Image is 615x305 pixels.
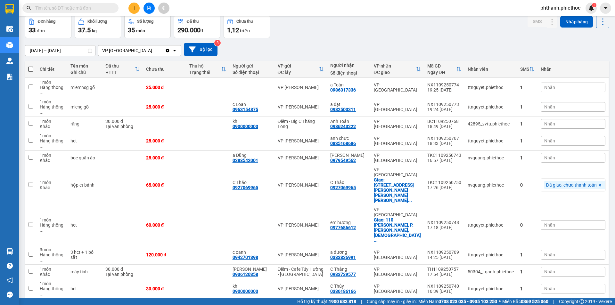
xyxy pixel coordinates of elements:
[70,138,99,143] div: hct
[40,257,44,262] span: ...
[330,102,367,107] div: a đạt
[588,5,594,11] img: icon-new-feature
[233,180,271,185] div: C Thảo
[189,70,221,75] div: Trạng thái
[102,61,143,78] th: Toggle SortBy
[592,3,596,7] sup: 1
[233,284,271,289] div: kh
[468,104,514,109] div: ttnguyet.phiethoc
[427,267,461,272] div: TH1109250757
[233,185,258,190] div: 0927069965
[233,107,258,112] div: 0963154875
[374,207,421,217] div: VP [GEOGRAPHIC_DATA]
[544,222,555,228] span: Nhãn
[427,63,456,68] div: Mã GD
[579,299,584,304] span: copyright
[70,222,99,228] div: hct
[102,47,152,54] div: VP [GEOGRAPHIC_DATA]
[40,281,64,286] div: 1 món
[7,277,13,283] span: notification
[147,6,151,10] span: file-add
[146,252,183,257] div: 120.000 đ
[330,284,367,289] div: C Thủy
[40,185,64,190] div: Khác
[468,67,514,72] div: Nhân viên
[233,255,258,260] div: 0942701398
[600,3,611,14] button: caret-down
[517,61,537,78] th: Toggle SortBy
[371,61,424,78] th: Toggle SortBy
[468,85,514,90] div: ttnguyet.phiethoc
[374,177,421,203] div: Giao: 409 Nguyễn Trãi, Song An, Vũ Thư, Thái Bình, Việt Nam
[70,63,99,68] div: Tên món
[40,85,64,95] div: Hàng thông thường
[544,85,555,90] span: Nhãn
[330,107,356,112] div: 0982500311
[146,138,183,143] div: 25.000 đ
[427,82,461,87] div: NX1109250774
[38,19,55,24] div: Đơn hàng
[105,63,135,68] div: Đã thu
[330,272,356,277] div: 0983739577
[186,61,229,78] th: Toggle SortBy
[278,222,324,228] div: VP [PERSON_NAME]
[6,58,13,64] img: warehouse-icon
[502,298,548,305] span: Miền Bắc
[128,3,140,14] button: plus
[233,153,271,158] div: a Dũng
[278,104,324,109] div: VP [PERSON_NAME]
[544,269,555,274] span: Nhãn
[278,267,324,277] div: Điểm - Cafe Túy Hường - [GEOGRAPHIC_DATA]
[520,222,534,228] div: 0
[361,298,362,305] span: |
[427,272,461,277] div: 17:54 [DATE]
[158,3,169,14] button: aim
[40,104,64,115] div: Hàng thông thường
[6,74,13,80] img: solution-icon
[330,220,367,225] div: em hương
[233,158,258,163] div: 0388542001
[105,267,140,272] div: 30.000 đ
[214,40,221,46] sup: 3
[233,102,271,107] div: c Loan
[330,250,367,255] div: a dương
[544,286,555,291] span: Nhãn
[233,267,271,272] div: Đỗ Thế Ca
[40,272,64,277] div: Khác
[330,180,367,185] div: C Thảo
[70,250,99,260] div: 3 hct + 1 bó sắt
[330,70,367,76] div: Số điện thoại
[374,250,421,260] div: VP [GEOGRAPHIC_DATA]
[40,222,64,233] div: Hàng thông thường
[544,252,555,257] span: Nhãn
[330,158,356,163] div: 0979549562
[227,26,239,34] span: 1,12
[40,67,64,72] div: Chi tiết
[128,26,135,34] span: 35
[374,70,416,75] div: ĐC giao
[427,185,461,190] div: 17:26 [DATE]
[520,155,534,160] div: 1
[593,3,595,7] span: 1
[427,284,461,289] div: NX1109250740
[374,238,378,243] span: ...
[553,298,554,305] span: |
[330,63,367,68] div: Người nhận
[146,222,183,228] div: 60.000 đ
[240,28,250,33] span: triệu
[161,6,166,10] span: aim
[132,6,136,10] span: plus
[278,155,324,160] div: VP [PERSON_NAME]
[7,292,13,298] span: message
[5,4,14,14] img: logo-vxr
[528,16,547,27] button: SMS
[35,4,111,12] input: Tìm tên, số ĐT hoặc mã đơn
[278,70,319,75] div: ĐC lấy
[427,141,461,146] div: 18:33 [DATE]
[330,87,356,92] div: 0986317336
[541,67,605,72] div: Nhãn
[40,133,64,138] div: 1 món
[25,15,71,38] button: Đơn hàng33đơn
[40,99,64,104] div: 1 món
